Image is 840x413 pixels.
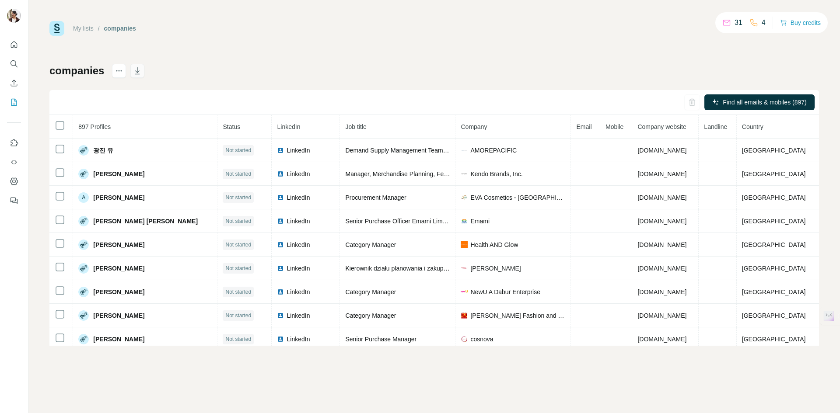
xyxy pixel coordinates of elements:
img: LinkedIn logo [277,241,284,248]
p: 31 [735,17,742,28]
span: [PERSON_NAME] [93,170,144,178]
span: Not started [225,194,251,201]
button: actions [112,64,126,78]
span: LinkedIn [287,217,310,226]
span: Category Manager [345,241,396,248]
span: Category Manager [345,288,396,295]
img: LinkedIn logo [277,170,284,177]
span: [DOMAIN_NAME] [637,170,686,177]
button: Enrich CSV [7,75,21,91]
span: Not started [225,146,251,154]
span: Procurement Manager [345,194,406,201]
span: [DOMAIN_NAME] [637,147,686,154]
img: Avatar [7,9,21,23]
img: Avatar [78,310,89,321]
img: company-logo [461,241,468,248]
span: Health AND Glow [470,240,518,249]
span: LinkedIn [287,146,310,155]
img: company-logo [461,312,468,319]
span: [GEOGRAPHIC_DATA] [742,265,806,272]
button: Quick start [7,37,21,52]
span: LinkedIn [287,335,310,344]
span: [PERSON_NAME] [PERSON_NAME] [93,217,198,226]
span: Not started [225,217,251,225]
span: LinkedIn [277,123,300,130]
button: My lists [7,94,21,110]
span: [GEOGRAPHIC_DATA] [742,288,806,295]
span: [DOMAIN_NAME] [637,265,686,272]
span: [PERSON_NAME] [93,240,144,249]
button: Search [7,56,21,72]
p: 4 [762,17,766,28]
span: [GEOGRAPHIC_DATA] [742,218,806,225]
button: Find all emails & mobiles (897) [704,94,815,110]
span: Emami [470,217,490,226]
span: LinkedIn [287,240,310,249]
span: Not started [225,170,251,178]
span: LinkedIn [287,170,310,178]
button: Dashboard [7,174,21,189]
span: Job title [345,123,366,130]
img: company-logo [461,218,468,225]
img: company-logo [461,265,468,272]
span: [DOMAIN_NAME] [637,218,686,225]
span: LinkedIn [287,193,310,202]
span: [DOMAIN_NAME] [637,194,686,201]
h1: companies [49,64,104,78]
img: Avatar [78,334,89,344]
span: Not started [225,264,251,272]
span: Country [742,123,763,130]
span: [PERSON_NAME] [93,311,144,320]
button: Use Surfe on LinkedIn [7,135,21,151]
img: company-logo [461,173,468,174]
span: EVA Cosmetics - [GEOGRAPHIC_DATA] [470,193,565,202]
img: Avatar [78,216,89,226]
li: / [98,24,100,33]
span: [DOMAIN_NAME] [637,288,686,295]
img: LinkedIn logo [277,147,284,154]
span: Landline [704,123,727,130]
span: Senior Purchase Officer Emami Limited [345,218,452,225]
div: A [78,192,89,203]
span: [PERSON_NAME] Fashion and Retail [470,311,565,320]
span: [DOMAIN_NAME] [637,241,686,248]
span: Not started [225,288,251,296]
span: [GEOGRAPHIC_DATA] [742,336,806,343]
span: Demand Supply Management Team / Leader [345,147,467,154]
img: LinkedIn logo [277,194,284,201]
span: [GEOGRAPHIC_DATA] [742,312,806,319]
button: Feedback [7,193,21,208]
span: Find all emails & mobiles (897) [723,98,806,107]
a: My lists [73,25,94,32]
span: Senior Purchase Manager [345,336,416,343]
span: 897 Profiles [78,123,111,130]
span: [DOMAIN_NAME] [637,336,686,343]
span: [GEOGRAPHIC_DATA] [742,147,806,154]
span: [PERSON_NAME] [93,335,144,344]
span: AMOREPACIFIC [470,146,517,155]
span: LinkedIn [287,311,310,320]
span: [GEOGRAPHIC_DATA] [742,241,806,248]
span: [DOMAIN_NAME] [637,312,686,319]
img: company-logo [461,149,468,152]
div: companies [104,24,136,33]
img: Avatar [78,287,89,297]
span: [GEOGRAPHIC_DATA] [742,170,806,177]
span: Status [223,123,240,130]
img: Avatar [78,145,89,156]
span: Not started [225,312,251,319]
img: LinkedIn logo [277,265,284,272]
span: Manager, Merchandise Planning, Fenty Brands [345,170,473,177]
span: LinkedIn [287,264,310,273]
span: LinkedIn [287,288,310,296]
span: NewU A Dabur Enterprise [470,288,540,296]
img: LinkedIn logo [277,288,284,295]
img: company-logo [461,194,468,201]
img: LinkedIn logo [277,218,284,225]
button: Buy credits [780,17,821,29]
span: 광진 유 [93,146,113,155]
span: Company [461,123,487,130]
span: [PERSON_NAME] [93,288,144,296]
span: Kendo Brands, Inc. [470,170,522,178]
img: company-logo [461,336,468,343]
